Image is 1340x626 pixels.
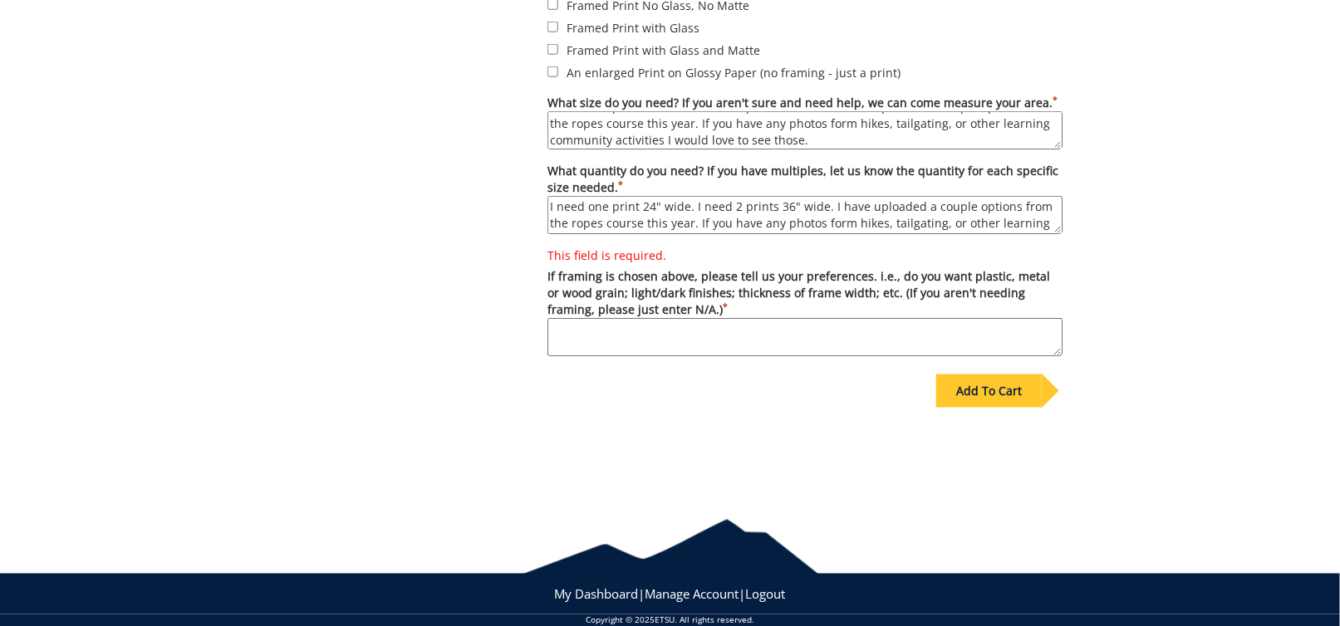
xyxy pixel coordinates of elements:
input: An enlarged Print on Glossy Paper (no framing - just a print) [547,66,558,77]
input: Framed Print with Glass [547,22,558,32]
a: Manage Account [645,586,739,603]
input: Framed Print with Glass and Matte [547,44,558,55]
label: If framing is chosen above, please tell us your preferences. i.e., do you want plastic, metal or ... [547,247,1063,356]
label: What size do you need? If you aren't sure and need help, we can come measure your area. [547,95,1063,149]
textarea: This field is required.If framing is chosen above, please tell us your preferences. i.e., do you ... [547,318,1063,356]
a: Logout [746,586,786,603]
label: An enlarged Print on Glossy Paper (no framing - just a print) [547,63,1063,81]
label: What quantity do you need? If you have multiples, let us know the quantity for each specific size... [547,163,1063,234]
div: Add To Cart [936,374,1042,408]
label: This field is required. [547,247,1063,264]
label: Framed Print with Glass [547,18,1063,37]
a: ETSU [655,614,675,626]
a: My Dashboard [555,586,639,603]
label: Framed Print with Glass and Matte [547,41,1063,59]
textarea: What quantity do you need? If you have multiples, let us know the quantity for each specific size... [547,196,1063,234]
textarea: What size do you need? If you aren't sure and need help, we can come measure your area.* [547,111,1063,149]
